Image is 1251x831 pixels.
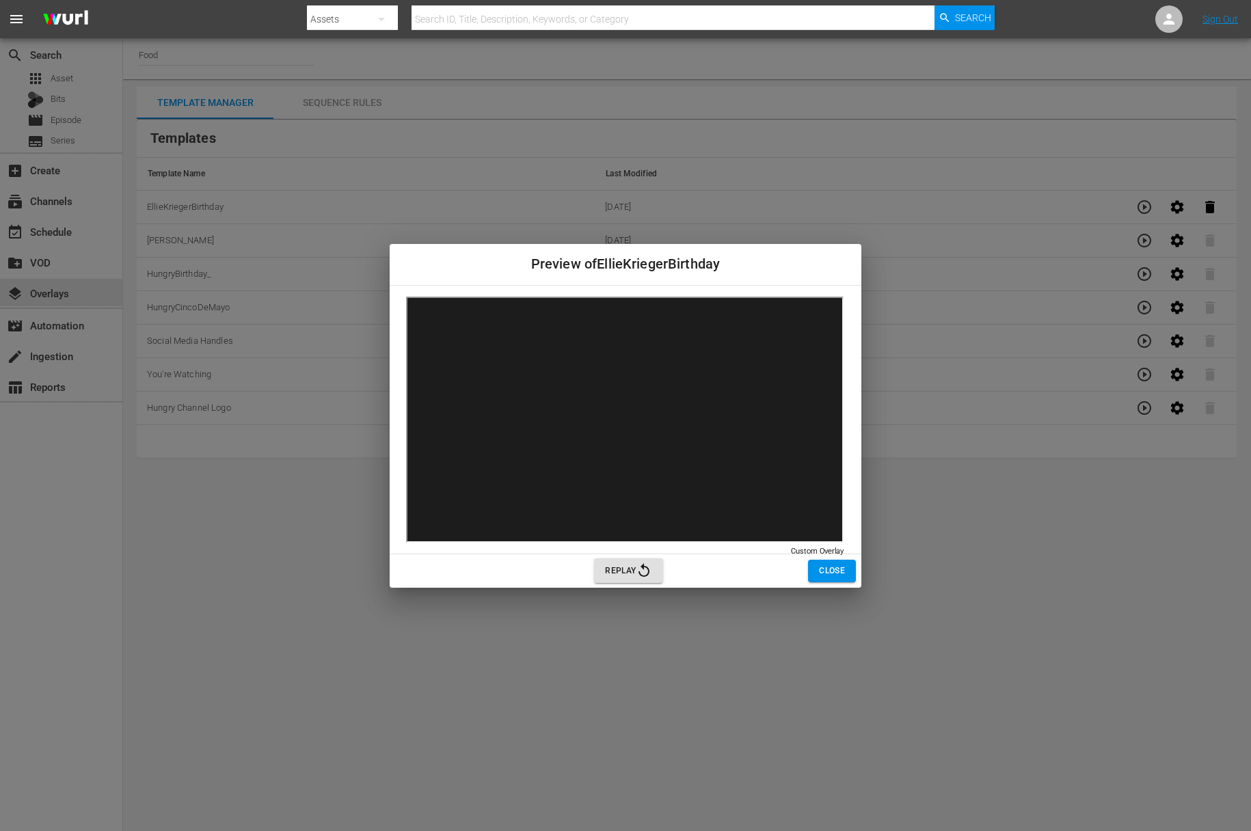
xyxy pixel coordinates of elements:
[33,3,98,36] img: ans4CAIJ8jUAAAAAAAAAAAAAAAAAAAAAAAAgQb4GAAAAAAAAAAAAAAAAAAAAAAAAJMjXAAAAAAAAAAAAAAAAAAAAAAAAgAT5G...
[531,256,721,272] span: Preview of EllieKriegerBirthday
[605,562,652,579] span: Replay
[8,11,25,27] span: menu
[1202,14,1238,25] a: Sign Out
[819,564,845,578] span: Close
[594,558,663,583] button: Replay
[791,546,844,557] div: Custom Overlay
[955,5,991,30] span: Search
[808,560,856,582] button: Close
